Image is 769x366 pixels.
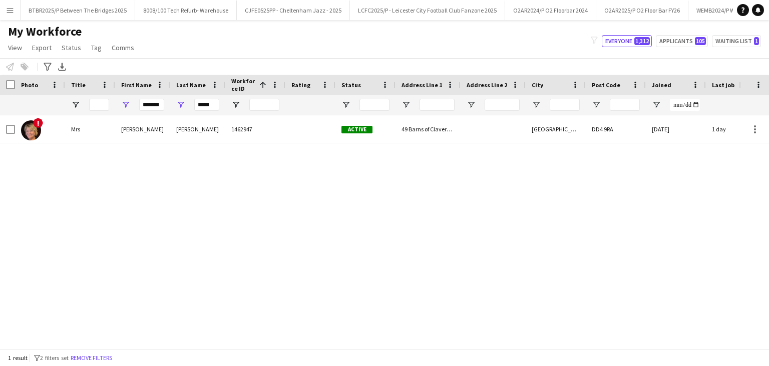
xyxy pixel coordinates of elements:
[695,37,706,45] span: 105
[21,1,135,20] button: BTBR2025/P Between The Bridges 2025
[89,99,109,111] input: Title Filter Input
[652,81,671,89] span: Joined
[754,37,759,45] span: 1
[225,115,285,143] div: 1462947
[176,100,185,109] button: Open Filter Menu
[341,100,350,109] button: Open Filter Menu
[62,43,81,52] span: Status
[670,99,700,111] input: Joined Filter Input
[176,81,206,89] span: Last Name
[139,99,164,111] input: First Name Filter Input
[32,43,52,52] span: Export
[231,100,240,109] button: Open Filter Menu
[291,81,310,89] span: Rating
[87,41,106,54] a: Tag
[121,81,152,89] span: First Name
[350,1,505,20] button: LCFC2025/P - Leicester City Football Club Fanzone 2025
[634,37,650,45] span: 1,312
[526,115,586,143] div: [GEOGRAPHIC_DATA]
[194,99,219,111] input: Last Name Filter Input
[56,61,68,73] app-action-btn: Export XLSX
[467,81,507,89] span: Address Line 2
[40,354,69,361] span: 2 filters set
[58,41,85,54] a: Status
[467,100,476,109] button: Open Filter Menu
[8,24,82,39] span: My Workforce
[112,43,134,52] span: Comms
[402,81,442,89] span: Address Line 1
[33,118,43,128] span: !
[341,126,372,133] span: Active
[402,100,411,109] button: Open Filter Menu
[249,99,279,111] input: Workforce ID Filter Input
[65,115,115,143] div: Mrs
[485,99,520,111] input: Address Line 2 Filter Input
[652,100,661,109] button: Open Filter Menu
[115,115,170,143] div: [PERSON_NAME]
[42,61,54,73] app-action-btn: Advanced filters
[396,115,461,143] div: 49 Barns of Claverhouse
[231,77,255,92] span: Workforce ID
[91,43,102,52] span: Tag
[592,81,620,89] span: Post Code
[135,1,237,20] button: 8008/100 Tech Refurb- Warehouse
[4,41,26,54] a: View
[712,35,761,47] button: Waiting list1
[532,100,541,109] button: Open Filter Menu
[550,99,580,111] input: City Filter Input
[610,99,640,111] input: Post Code Filter Input
[602,35,652,47] button: Everyone1,312
[69,352,114,363] button: Remove filters
[646,115,706,143] div: [DATE]
[28,41,56,54] a: Export
[532,81,543,89] span: City
[21,81,38,89] span: Photo
[712,81,734,89] span: Last job
[656,35,708,47] button: Applicants105
[505,1,596,20] button: O2AR2024/P O2 Floorbar 2024
[108,41,138,54] a: Comms
[71,100,80,109] button: Open Filter Menu
[170,115,225,143] div: [PERSON_NAME]
[586,115,646,143] div: DD4 9RA
[71,81,86,89] span: Title
[121,100,130,109] button: Open Filter Menu
[706,115,766,143] div: 1 day
[341,81,361,89] span: Status
[237,1,350,20] button: CJFE0525PP - Cheltenham Jazz - 2025
[596,1,688,20] button: O2AR2025/P O2 Floor Bar FY26
[21,120,41,140] img: Kirsten Smith
[420,99,455,111] input: Address Line 1 Filter Input
[359,99,390,111] input: Status Filter Input
[8,43,22,52] span: View
[592,100,601,109] button: Open Filter Menu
